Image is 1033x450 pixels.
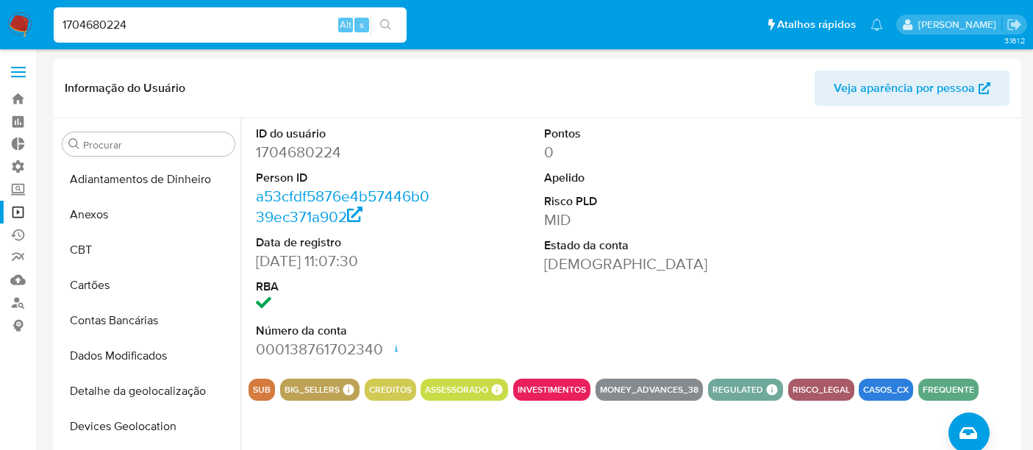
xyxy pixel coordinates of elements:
[256,251,434,271] dd: [DATE] 11:07:30
[544,126,722,142] dt: Pontos
[57,374,240,409] button: Detalhe da geolocalização
[57,197,240,232] button: Anexos
[57,338,240,374] button: Dados Modificados
[544,142,722,162] dd: 0
[256,185,429,227] a: a53cfdf5876e4b57446b039ec371a902
[544,238,722,254] dt: Estado da conta
[256,126,434,142] dt: ID do usuário
[1007,17,1022,32] a: Sair
[918,18,1001,32] p: alexandra.macedo@mercadolivre.com
[544,193,722,210] dt: Risco PLD
[68,138,80,150] button: Procurar
[871,18,883,31] a: Notificações
[256,279,434,295] dt: RBA
[57,409,240,444] button: Devices Geolocation
[544,254,722,274] dd: [DEMOGRAPHIC_DATA]
[256,142,434,162] dd: 1704680224
[777,17,856,32] span: Atalhos rápidos
[57,162,240,197] button: Adiantamentos de Dinheiro
[256,339,434,360] dd: 000138761702340
[57,303,240,338] button: Contas Bancárias
[57,268,240,303] button: Cartões
[57,232,240,268] button: CBT
[256,170,434,186] dt: Person ID
[371,15,401,35] button: search-icon
[544,170,722,186] dt: Apelido
[256,235,434,251] dt: Data de registro
[544,210,722,230] dd: MID
[83,138,229,151] input: Procurar
[834,71,975,106] span: Veja aparência por pessoa
[340,18,351,32] span: Alt
[65,81,185,96] h1: Informação do Usuário
[54,15,407,35] input: Pesquise usuários ou casos...
[256,323,434,339] dt: Número da conta
[815,71,1009,106] button: Veja aparência por pessoa
[360,18,364,32] span: s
